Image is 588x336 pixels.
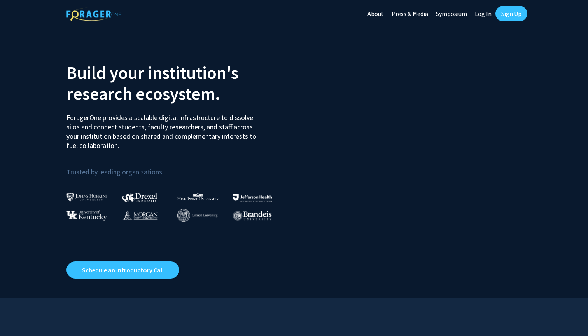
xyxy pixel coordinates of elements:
[66,62,288,104] h2: Build your institution's research ecosystem.
[66,157,288,178] p: Trusted by leading organizations
[177,191,219,200] img: High Point University
[66,261,179,279] a: Opens in a new tab
[66,210,107,221] img: University of Kentucky
[122,210,158,220] img: Morgan State University
[495,6,527,21] a: Sign Up
[66,193,108,201] img: Johns Hopkins University
[66,107,262,150] p: ForagerOne provides a scalable digital infrastructure to dissolve silos and connect students, fac...
[233,211,272,221] img: Brandeis University
[177,209,218,222] img: Cornell University
[66,7,121,21] img: ForagerOne Logo
[122,193,157,202] img: Drexel University
[233,194,272,201] img: Thomas Jefferson University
